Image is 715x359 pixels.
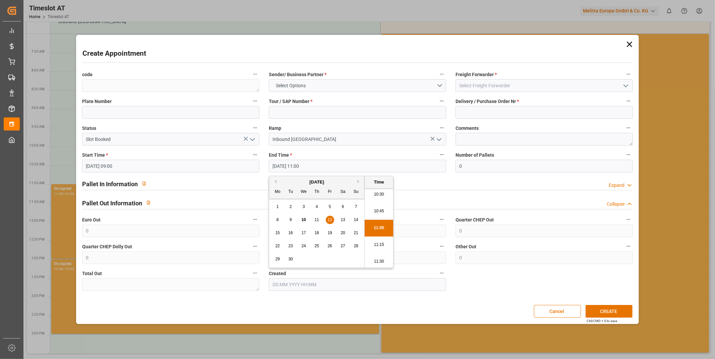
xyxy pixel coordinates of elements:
[274,255,282,263] div: Choose Monday, September 29th, 2025
[587,318,617,323] div: Ctrl/CMD + S to save
[366,179,392,186] div: Time
[82,71,93,78] span: code
[624,70,633,79] button: Freight Forwarder *
[269,278,446,291] input: DD.MM.YYYY HH:MM
[357,179,361,184] button: Next Month
[352,229,360,237] div: Choose Sunday, September 21st, 2025
[287,255,295,263] div: Choose Tuesday, September 30th, 2025
[456,125,479,132] span: Comments
[624,242,633,251] button: Other Out
[313,242,321,250] div: Choose Thursday, September 25th, 2025
[326,203,334,211] div: Choose Friday, September 5th, 2025
[354,217,358,222] span: 14
[314,244,319,248] span: 25
[534,305,581,318] button: Cancel
[269,79,446,92] button: open menu
[273,179,277,184] button: Previous Month
[437,215,446,224] button: CHEP Out
[434,134,444,145] button: open menu
[271,200,363,266] div: month 2025-09
[290,217,292,222] span: 9
[341,217,345,222] span: 13
[277,217,279,222] span: 8
[287,216,295,224] div: Choose Tuesday, September 9th, 2025
[365,203,393,220] li: 10:45
[269,98,312,105] span: Tour / SAP Number
[352,188,360,196] div: Su
[354,244,358,248] span: 28
[456,98,519,105] span: Delivery / Purchase Order Nr
[277,204,279,209] span: 1
[274,242,282,250] div: Choose Monday, September 22nd, 2025
[273,82,309,89] span: Select Options
[138,177,151,190] button: View description
[365,253,393,270] li: 11:30
[313,203,321,211] div: Choose Thursday, September 4th, 2025
[339,229,347,237] div: Choose Saturday, September 20th, 2025
[269,152,292,159] span: End Time
[301,230,306,235] span: 17
[288,230,293,235] span: 16
[251,269,259,277] button: Total Out
[82,270,102,277] span: Total Out
[269,270,286,277] span: Created
[275,244,280,248] span: 22
[354,230,358,235] span: 21
[287,229,295,237] div: Choose Tuesday, September 16th, 2025
[269,160,446,172] input: DD.MM.YYYY HH:MM
[456,216,494,223] span: Quarter CHEP Out
[251,97,259,105] button: Plate Number
[313,216,321,224] div: Choose Thursday, September 11th, 2025
[300,242,308,250] div: Choose Wednesday, September 24th, 2025
[586,305,633,318] button: CREATE
[341,230,345,235] span: 20
[290,204,292,209] span: 2
[437,123,446,132] button: Ramp
[326,216,334,224] div: Choose Friday, September 12th, 2025
[327,217,332,222] span: 12
[456,71,497,78] span: Freight Forwarder
[352,216,360,224] div: Choose Sunday, September 14th, 2025
[624,123,633,132] button: Comments
[352,242,360,250] div: Choose Sunday, September 28th, 2025
[365,237,393,253] li: 11:15
[624,150,633,159] button: Number of Pallets
[329,204,331,209] span: 5
[437,70,446,79] button: Sender/ Business Partner *
[82,179,138,189] h2: Pallet In Information
[82,133,259,146] input: Type to search/select
[301,244,306,248] span: 24
[609,182,624,189] div: Expand
[620,81,631,91] button: open menu
[288,257,293,261] span: 30
[82,160,259,172] input: DD.MM.YYYY HH:MM
[274,188,282,196] div: Mo
[269,179,364,186] div: [DATE]
[437,242,446,251] button: LPR Out
[437,150,446,159] button: End Time *
[456,243,476,250] span: Other Out
[288,244,293,248] span: 23
[247,134,257,145] button: open menu
[82,243,132,250] span: Quarter CHEP Dolly Out
[269,71,326,78] span: Sender/ Business Partner
[352,203,360,211] div: Choose Sunday, September 7th, 2025
[287,242,295,250] div: Choose Tuesday, September 23rd, 2025
[251,123,259,132] button: Status
[316,204,318,209] span: 4
[327,244,332,248] span: 26
[274,216,282,224] div: Choose Monday, September 8th, 2025
[82,48,146,59] h2: Create Appointment
[326,242,334,250] div: Choose Friday, September 26th, 2025
[456,152,494,159] span: Number of Pallets
[303,204,305,209] span: 3
[314,230,319,235] span: 18
[300,188,308,196] div: We
[456,79,633,92] input: Select Freight Forwarder
[624,215,633,224] button: Quarter CHEP Out
[251,150,259,159] button: Start Time *
[355,204,357,209] span: 7
[82,152,108,159] span: Start Time
[82,216,101,223] span: Euro Out
[326,229,334,237] div: Choose Friday, September 19th, 2025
